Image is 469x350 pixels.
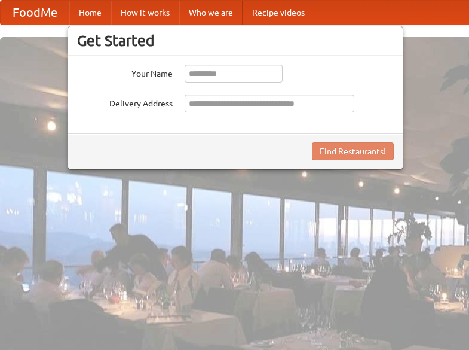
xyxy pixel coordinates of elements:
[69,1,111,25] a: Home
[111,1,179,25] a: How it works
[1,1,69,25] a: FoodMe
[77,65,173,80] label: Your Name
[179,1,243,25] a: Who we are
[312,142,394,160] button: Find Restaurants!
[77,32,394,50] h3: Get Started
[77,95,173,109] label: Delivery Address
[243,1,314,25] a: Recipe videos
